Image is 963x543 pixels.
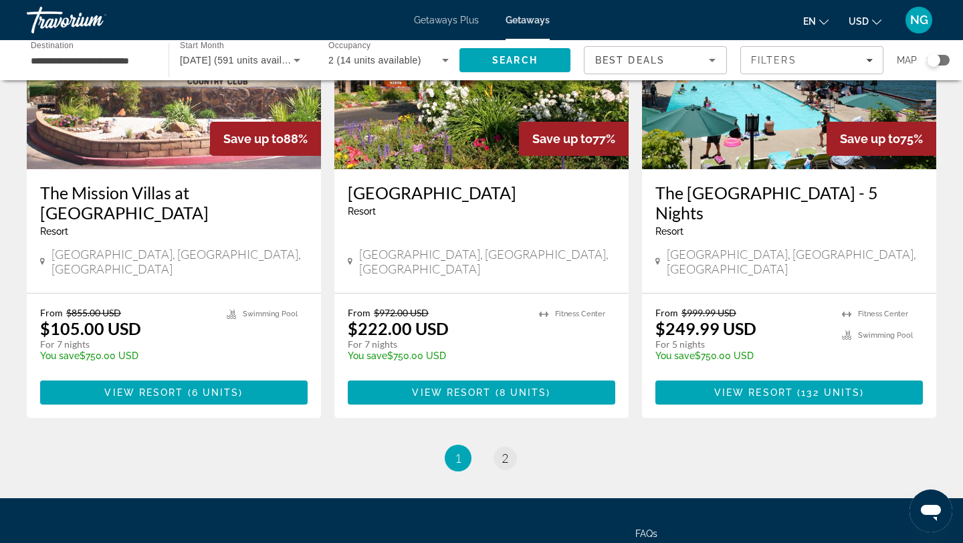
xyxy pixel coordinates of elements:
span: Map [897,51,917,70]
div: 77% [519,122,629,156]
button: Change currency [849,11,881,31]
span: ( ) [793,387,864,398]
span: Save up to [532,132,593,146]
span: Filters [751,55,796,66]
span: USD [849,16,869,27]
p: For 7 nights [40,338,213,350]
span: Start Month [180,41,224,50]
p: $105.00 USD [40,318,141,338]
span: NG [910,13,928,27]
span: You save [655,350,695,361]
a: FAQs [635,528,657,539]
span: 1 [455,451,461,465]
p: For 5 nights [655,338,829,350]
p: For 7 nights [348,338,526,350]
a: [GEOGRAPHIC_DATA] [348,183,615,203]
span: $855.00 USD [66,307,121,318]
a: Getaways [506,15,550,25]
a: The [GEOGRAPHIC_DATA] - 5 Nights [655,183,923,223]
span: 2 [502,451,508,465]
span: [DATE] (591 units available) [180,55,304,66]
span: 6 units [192,387,239,398]
span: Save up to [223,132,284,146]
span: From [348,307,370,318]
span: Destination [31,41,74,49]
span: 2 (14 units available) [328,55,421,66]
span: From [40,307,63,318]
p: $750.00 USD [40,350,213,361]
span: 132 units [801,387,860,398]
input: Select destination [31,53,151,69]
span: ( ) [184,387,243,398]
p: $750.00 USD [655,350,829,361]
button: View Resort(8 units) [348,381,615,405]
span: View Resort [104,387,183,398]
span: Best Deals [595,55,665,66]
span: From [655,307,678,318]
div: 75% [827,122,936,156]
p: $750.00 USD [348,350,526,361]
a: The Mission Villas at [GEOGRAPHIC_DATA] [40,183,308,223]
a: Getaways Plus [414,15,479,25]
button: View Resort(132 units) [655,381,923,405]
mat-select: Sort by [595,52,716,68]
span: Search [492,55,538,66]
span: en [803,16,816,27]
span: You save [348,350,387,361]
button: Filters [740,46,883,74]
span: You save [40,350,80,361]
span: Resort [348,206,376,217]
span: Occupancy [328,41,370,50]
p: $249.99 USD [655,318,756,338]
iframe: Button to launch messaging window [909,490,952,532]
span: Fitness Center [858,310,908,318]
button: Change language [803,11,829,31]
button: Search [459,48,570,72]
span: View Resort [412,387,491,398]
span: [GEOGRAPHIC_DATA], [GEOGRAPHIC_DATA], [GEOGRAPHIC_DATA] [667,247,923,276]
span: 8 units [500,387,547,398]
nav: Pagination [27,445,936,471]
span: $972.00 USD [374,307,429,318]
span: $999.99 USD [681,307,736,318]
span: Save up to [840,132,900,146]
div: 88% [210,122,321,156]
button: User Menu [901,6,936,34]
span: [GEOGRAPHIC_DATA], [GEOGRAPHIC_DATA], [GEOGRAPHIC_DATA] [359,247,615,276]
span: Resort [655,226,683,237]
span: View Resort [714,387,793,398]
span: Fitness Center [555,310,605,318]
a: Travorium [27,3,160,37]
button: View Resort(6 units) [40,381,308,405]
span: ( ) [492,387,551,398]
span: Swimming Pool [243,310,298,318]
span: Swimming Pool [858,331,913,340]
span: Resort [40,226,68,237]
p: $222.00 USD [348,318,449,338]
span: [GEOGRAPHIC_DATA], [GEOGRAPHIC_DATA], [GEOGRAPHIC_DATA] [51,247,308,276]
